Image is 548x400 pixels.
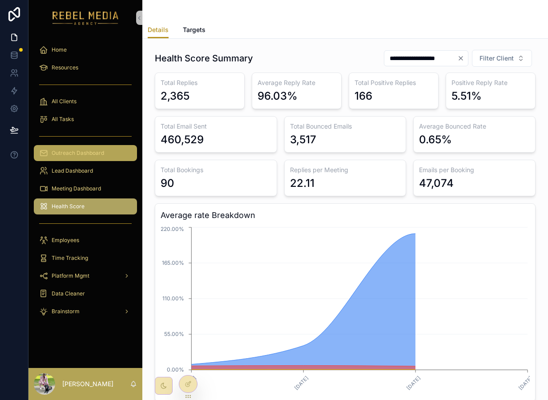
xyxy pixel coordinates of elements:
span: Resources [52,64,78,71]
button: Select Button [472,50,532,67]
a: Health Score [34,198,137,214]
a: All Tasks [34,111,137,127]
a: Outreach Dashboard [34,145,137,161]
text: [DATE] [405,375,421,391]
h3: Positive Reply Rate [451,78,530,87]
span: Meeting Dashboard [52,185,101,192]
h3: Total Bounced Emails [290,122,401,131]
a: Home [34,42,137,58]
span: All Tasks [52,116,74,123]
h3: Total Replies [161,78,239,87]
span: Brainstorm [52,308,80,315]
p: [PERSON_NAME] [62,380,113,388]
a: Lead Dashboard [34,163,137,179]
div: scrollable content [28,36,142,331]
button: Clear [457,55,468,62]
div: 47,074 [419,176,454,190]
div: 166 [355,89,372,103]
div: 90 [161,176,174,190]
span: Health Score [52,203,85,210]
img: App logo [52,11,119,25]
div: 2,365 [161,89,189,103]
h3: Average rate Breakdown [161,209,530,222]
h3: Average Reply Rate [258,78,336,87]
h1: Health Score Summary [155,52,253,65]
span: Targets [183,25,205,34]
a: Brainstorm [34,303,137,319]
text: [DATE] [517,375,533,391]
span: Employees [52,237,79,244]
a: Meeting Dashboard [34,181,137,197]
div: 3,517 [290,133,316,147]
h3: Replies per Meeting [290,166,401,174]
a: Time Tracking [34,250,137,266]
span: Data Cleaner [52,290,85,297]
div: 22.11 [290,176,314,190]
span: Details [148,25,169,34]
div: 460,529 [161,133,204,147]
div: 96.03% [258,89,298,103]
tspan: 165.00% [162,259,184,266]
a: Details [148,22,169,39]
a: Resources [34,60,137,76]
h3: Total Bookings [161,166,271,174]
span: Lead Dashboard [52,167,93,174]
h3: Total Email Sent [161,122,271,131]
span: Outreach Dashboard [52,149,104,157]
tspan: 220.00% [161,226,184,232]
tspan: 0.00% [167,366,184,373]
div: 0.65% [419,133,452,147]
a: Employees [34,232,137,248]
text: [DATE] [294,375,310,391]
tspan: 55.00% [164,331,184,337]
a: Platform Mgmt [34,268,137,284]
h3: Total Positive Replies [355,78,433,87]
span: Platform Mgmt [52,272,89,279]
h3: Emails per Booking [419,166,530,174]
div: chart [161,225,530,396]
a: Targets [183,22,205,40]
span: Time Tracking [52,255,88,262]
span: Filter Client [479,54,514,63]
div: 5.51% [451,89,482,103]
a: All Clients [34,93,137,109]
a: Data Cleaner [34,286,137,302]
h3: Average Bounced Rate [419,122,530,131]
span: Home [52,46,67,53]
tspan: 110.00% [162,295,184,302]
span: All Clients [52,98,77,105]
